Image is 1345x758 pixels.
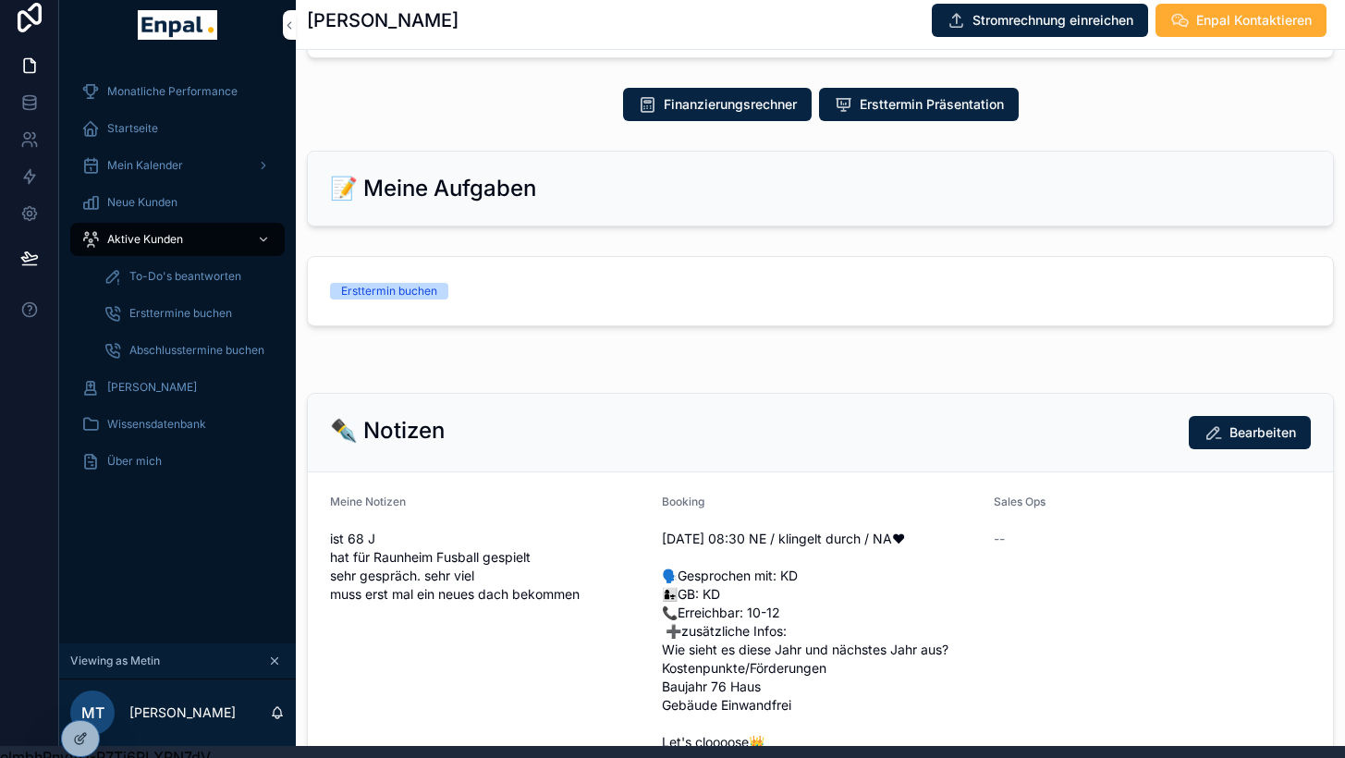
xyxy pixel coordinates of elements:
[129,269,241,284] span: To-Do's beantworten
[107,417,206,432] span: Wissensdatenbank
[107,121,158,136] span: Startseite
[819,88,1019,121] button: Ersttermin Präsentation
[107,195,177,210] span: Neue Kunden
[330,495,406,508] span: Meine Notizen
[92,260,285,293] a: To-Do's beantworten
[994,530,1005,548] span: --
[70,112,285,145] a: Startseite
[92,334,285,367] a: Abschlusstermine buchen
[107,380,197,395] span: [PERSON_NAME]
[129,306,232,321] span: Ersttermine buchen
[1189,416,1311,449] button: Bearbeiten
[70,371,285,404] a: [PERSON_NAME]
[932,4,1148,37] button: Stromrechnung einreichen
[70,654,160,668] span: Viewing as Metin
[1196,11,1312,30] span: Enpal Kontaktieren
[662,495,704,508] span: Booking
[330,174,536,203] h2: 📝 Meine Aufgaben
[107,232,183,247] span: Aktive Kunden
[1229,423,1296,442] span: Bearbeiten
[994,495,1045,508] span: Sales Ops
[129,703,236,722] p: [PERSON_NAME]
[1155,4,1327,37] button: Enpal Kontaktieren
[59,62,296,502] div: scrollable content
[107,454,162,469] span: Über mich
[330,530,647,604] span: ist 68 J hat für Raunheim Fusball gespielt sehr gespräch. sehr viel muss erst mal ein neues dach ...
[81,702,104,724] span: MT
[70,186,285,219] a: Neue Kunden
[664,95,797,114] span: Finanzierungsrechner
[107,158,183,173] span: Mein Kalender
[972,11,1133,30] span: Stromrechnung einreichen
[70,75,285,108] a: Monatliche Performance
[70,445,285,478] a: Über mich
[623,88,812,121] button: Finanzierungsrechner
[308,257,1333,325] a: Ersttermin buchen
[70,223,285,256] a: Aktive Kunden
[129,343,264,358] span: Abschlusstermine buchen
[330,416,445,446] h2: ✒️ Notizen
[307,7,459,33] h1: [PERSON_NAME]
[92,297,285,330] a: Ersttermine buchen
[341,283,437,300] div: Ersttermin buchen
[70,408,285,441] a: Wissensdatenbank
[70,149,285,182] a: Mein Kalender
[860,95,1004,114] span: Ersttermin Präsentation
[138,10,216,40] img: App logo
[107,84,238,99] span: Monatliche Performance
